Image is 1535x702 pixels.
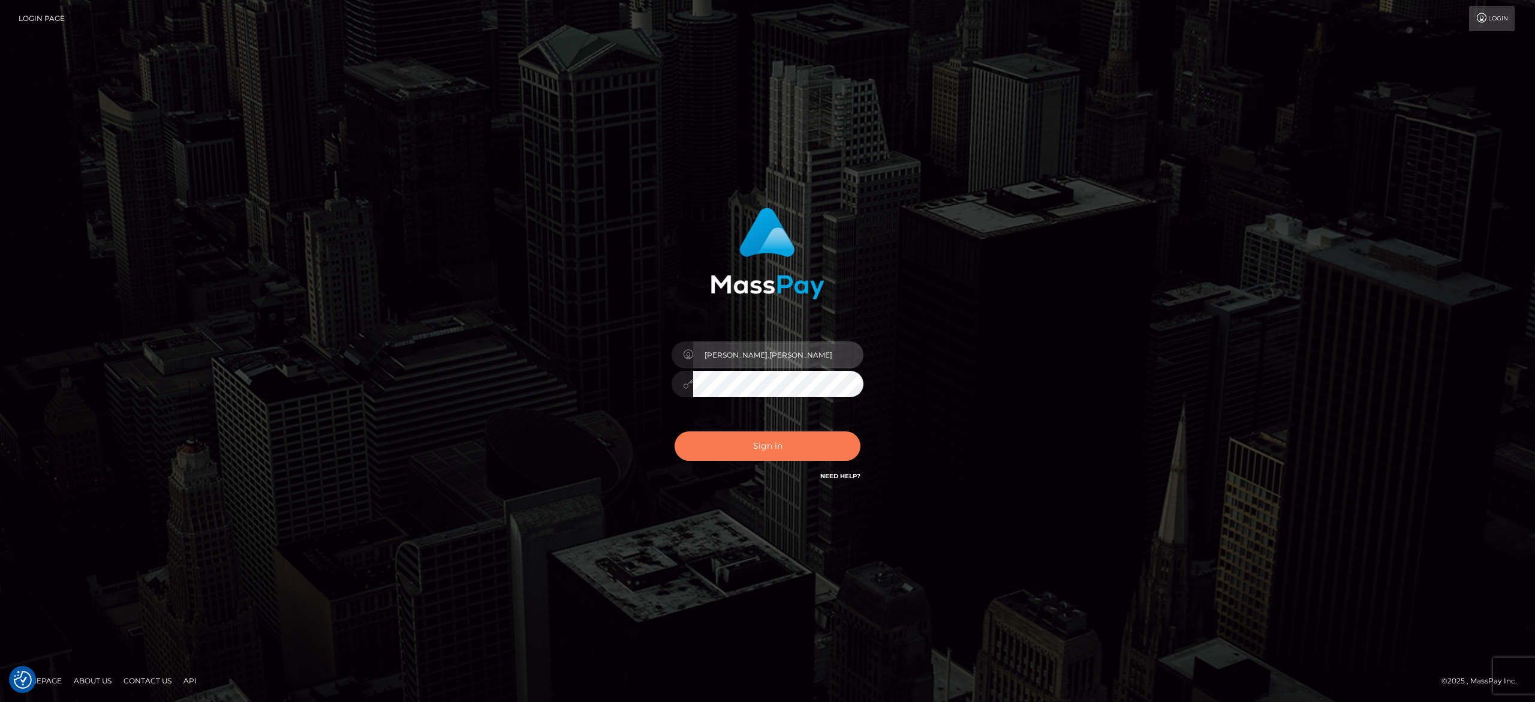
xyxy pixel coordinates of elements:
input: Username... [693,341,863,368]
a: About Us [69,671,116,690]
a: Login Page [19,6,65,31]
img: Revisit consent button [14,671,32,689]
div: © 2025 , MassPay Inc. [1441,674,1526,688]
button: Sign in [675,431,860,461]
a: Homepage [13,671,67,690]
img: MassPay Login [711,208,824,299]
button: Consent Preferences [14,671,32,689]
a: Login [1469,6,1515,31]
a: Need Help? [820,472,860,480]
a: API [179,671,201,690]
a: Contact Us [119,671,176,690]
